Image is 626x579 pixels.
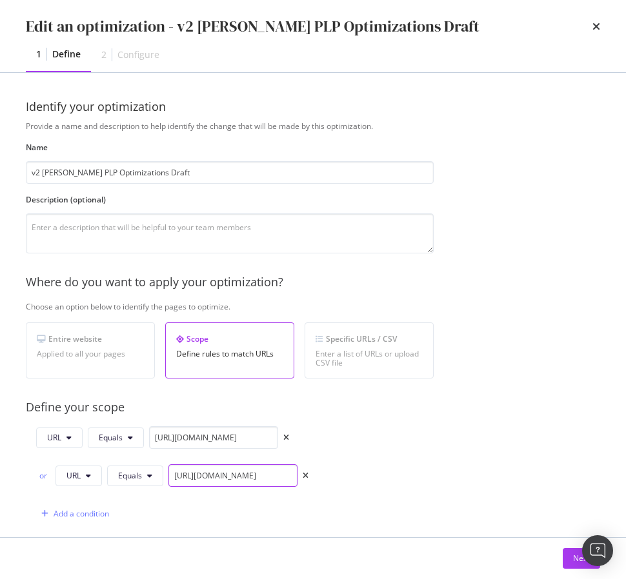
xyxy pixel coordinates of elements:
div: or [36,470,50,481]
div: Applied to all your pages [37,349,144,358]
button: URL [36,427,83,448]
div: times [283,434,289,442]
div: 2 [101,48,106,61]
div: times [303,472,308,480]
span: Equals [118,470,142,481]
div: Next [573,553,590,564]
span: Equals [99,432,123,443]
button: URL [56,466,102,486]
span: URL [47,432,61,443]
div: 1 [36,48,41,61]
div: Enter a list of URLs or upload CSV file [316,349,423,368]
span: URL [66,470,81,481]
div: Identify your optimization [26,99,600,115]
div: Scope [176,333,283,344]
button: Add a condition [36,504,109,524]
div: Open Intercom Messenger [582,535,613,566]
div: times [592,15,600,37]
label: Name [26,142,434,153]
div: Entire website [37,333,144,344]
label: Description (optional) [26,194,434,205]
input: Enter an optimization name to easily find it back [26,161,434,184]
div: Define rules to match URLs [176,349,283,358]
button: Equals [107,466,163,486]
div: Add a condition [54,508,109,519]
div: Configure [117,48,159,61]
button: Next [563,548,600,569]
div: Specific URLs / CSV [316,333,423,344]
button: Equals [88,427,144,448]
div: Edit an optimization - v2 [PERSON_NAME] PLP Optimizations Draft [26,15,480,37]
div: Define [52,48,81,61]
